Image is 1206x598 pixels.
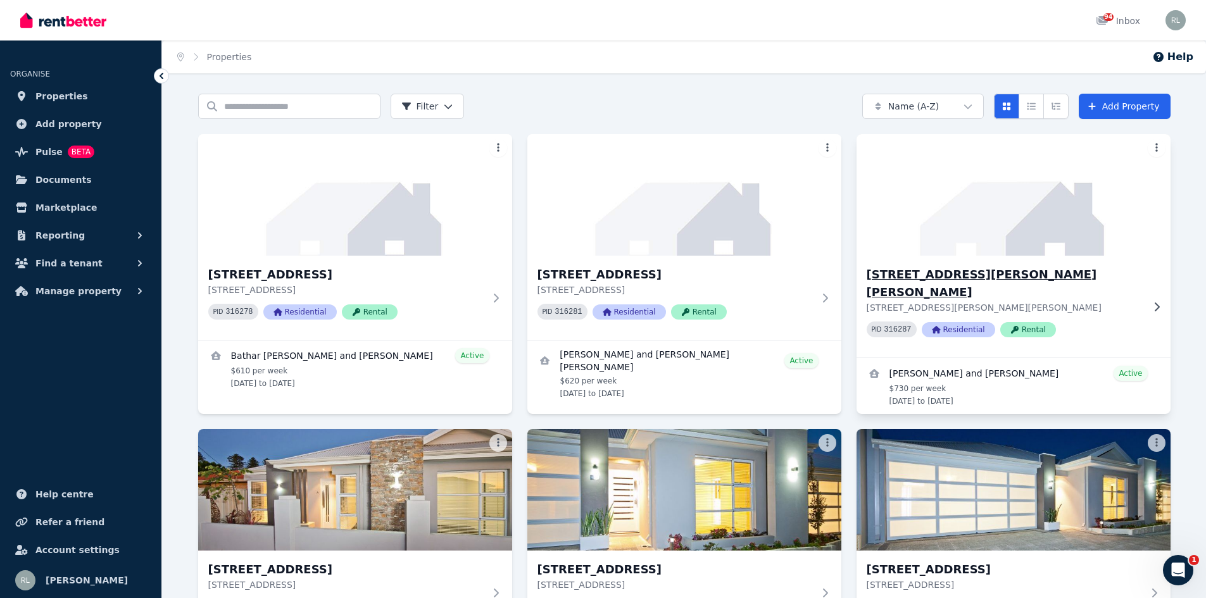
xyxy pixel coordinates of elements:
span: Reporting [35,228,85,243]
span: Rental [342,304,398,320]
p: [STREET_ADDRESS] [208,578,484,591]
button: Card view [994,94,1019,119]
span: Find a tenant [35,256,103,271]
button: Name (A-Z) [862,94,984,119]
span: Pulse [35,144,63,159]
span: Name (A-Z) [888,100,939,113]
img: Ryan Lord [1165,10,1186,30]
span: Rental [671,304,727,320]
img: 338A Rockingham Road, Spearwood [198,429,512,551]
p: [STREET_ADDRESS] [867,578,1143,591]
span: 94 [1103,13,1114,21]
span: Refer a friend [35,514,104,530]
button: Find a tenant [10,251,151,276]
p: [STREET_ADDRESS] [537,283,813,296]
a: Marketplace [10,195,151,220]
p: [STREET_ADDRESS] [537,578,813,591]
img: 338C Rockingham Road, Spearwood [857,429,1171,551]
span: [PERSON_NAME] [46,573,128,588]
a: Refer a friend [10,509,151,535]
a: Help centre [10,482,151,507]
span: Help centre [35,487,94,502]
span: Documents [35,172,92,187]
img: 46 Barfield Road, Hammond Park [848,131,1178,259]
small: PID [213,308,223,315]
a: View details for Hannah Clarisse Vengco Balansay and Bernard Bryan Ballecer Balansay [527,340,841,406]
span: Marketplace [35,200,97,215]
span: Filter [401,100,439,113]
button: Expanded list view [1043,94,1069,119]
button: More options [489,139,507,157]
span: Residential [922,322,995,337]
button: Reporting [10,223,151,248]
a: Properties [207,52,252,62]
button: More options [819,434,836,452]
h3: [STREET_ADDRESS][PERSON_NAME][PERSON_NAME] [867,266,1143,301]
button: Manage property [10,278,151,304]
img: 7A Sway Grove, Wellard [198,134,512,256]
button: Compact list view [1019,94,1044,119]
code: 316287 [884,325,911,334]
span: ORGANISE [10,70,50,78]
nav: Breadcrumb [162,40,267,73]
a: 46 Barfield Road, Hammond Park[STREET_ADDRESS][PERSON_NAME][PERSON_NAME][STREET_ADDRESS][PERSON_N... [857,134,1171,358]
button: More options [489,434,507,452]
a: Add Property [1079,94,1171,119]
img: Ryan Lord [15,570,35,590]
button: More options [1148,434,1165,452]
span: Account settings [35,542,120,558]
a: View details for Bathar Bin Abu Bakar and Shaikha Nassriyah Binte Sheik Ibrahim Mattar [198,340,512,396]
button: Help [1152,49,1193,65]
span: BETA [68,146,94,158]
span: Add property [35,116,102,132]
h3: [STREET_ADDRESS] [537,266,813,283]
h3: [STREET_ADDRESS] [208,561,484,578]
span: Residential [263,304,337,320]
code: 316281 [555,308,582,316]
a: Documents [10,167,151,192]
a: 7A Sway Grove, Wellard[STREET_ADDRESS][STREET_ADDRESS]PID 316278ResidentialRental [198,134,512,340]
a: Add property [10,111,151,137]
a: Properties [10,84,151,109]
iframe: Intercom live chat [1163,555,1193,585]
span: Rental [1000,322,1056,337]
small: PID [543,308,553,315]
h3: [STREET_ADDRESS] [537,561,813,578]
a: 7B Sway Grove, Wellard[STREET_ADDRESS][STREET_ADDRESS]PID 316281ResidentialRental [527,134,841,340]
button: Filter [391,94,465,119]
code: 316278 [225,308,253,316]
a: View details for Bernice Griesel and Baltaser Johannes Griesel [857,358,1171,414]
p: [STREET_ADDRESS] [208,283,484,296]
img: RentBetter [20,11,106,30]
a: PulseBETA [10,139,151,165]
small: PID [872,326,882,333]
img: 7B Sway Grove, Wellard [527,134,841,256]
button: More options [819,139,836,157]
div: Inbox [1096,15,1140,27]
a: Account settings [10,537,151,563]
p: [STREET_ADDRESS][PERSON_NAME][PERSON_NAME] [867,301,1143,314]
span: Residential [593,304,666,320]
span: Properties [35,89,88,104]
button: More options [1148,139,1165,157]
img: 338B Rockingham Road, Spearwood [527,429,841,551]
span: Manage property [35,283,122,299]
span: 1 [1189,555,1199,565]
h3: [STREET_ADDRESS] [867,561,1143,578]
div: View options [994,94,1069,119]
h3: [STREET_ADDRESS] [208,266,484,283]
